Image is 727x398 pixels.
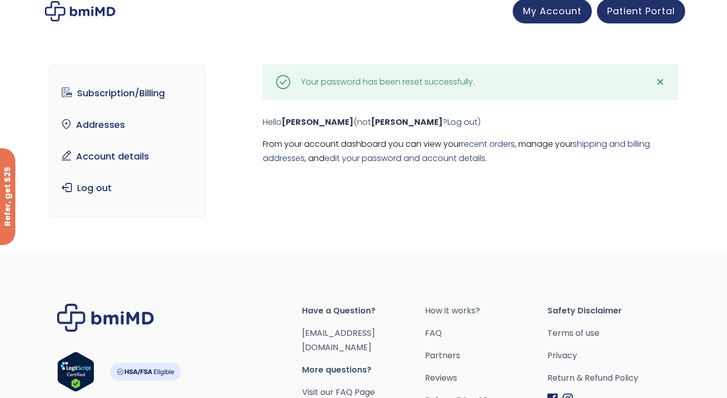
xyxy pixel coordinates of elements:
[48,64,206,217] nav: Account pages
[547,349,670,363] a: Privacy
[371,116,443,128] strong: [PERSON_NAME]
[57,352,94,396] a: Verify LegitScript Approval for www.bmimd.com
[263,115,679,129] p: Hello (not ? )
[57,114,198,136] a: Addresses
[447,116,478,128] a: Log out
[302,363,424,377] span: More questions?
[656,75,665,89] span: ✕
[110,363,181,381] img: HSA-FSA
[57,304,154,332] img: Brand Logo
[324,152,485,164] a: edit your password and account details
[650,72,671,92] a: ✕
[57,352,94,392] img: Verify Approval for www.bmimd.com
[263,137,679,166] p: From your account dashboard you can view your , manage your , and .
[57,146,198,167] a: Account details
[547,326,670,340] a: Terms of use
[523,5,582,17] span: My Account
[425,304,547,318] a: How it works?
[302,304,424,318] span: Have a Question?
[425,371,547,385] a: Reviews
[547,371,670,385] a: Return & Refund Policy
[301,75,474,89] div: Your password has been reset successfully.
[57,177,198,199] a: Log out
[45,1,115,21] img: My account
[461,138,515,150] a: recent orders
[607,5,675,17] span: Patient Portal
[302,327,375,353] a: [EMAIL_ADDRESS][DOMAIN_NAME]
[425,349,547,363] a: Partners
[282,116,354,128] strong: [PERSON_NAME]
[57,83,198,104] a: Subscription/Billing
[547,304,670,318] span: Safety Disclaimer
[302,386,375,398] a: Visit our FAQ Page
[425,326,547,340] a: FAQ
